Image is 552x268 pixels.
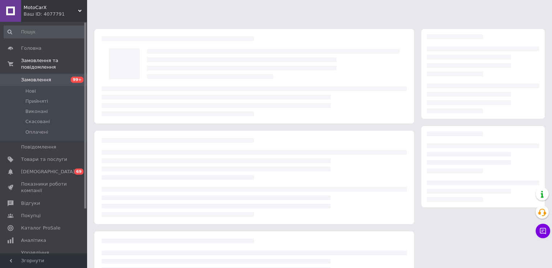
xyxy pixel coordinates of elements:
span: Прийняті [25,98,48,105]
span: Оплачені [25,129,48,135]
input: Пошук [4,25,86,38]
span: Нові [25,88,36,94]
span: 99+ [71,77,83,83]
span: Аналітика [21,237,46,244]
span: Виконані [25,108,48,115]
span: [DEMOGRAPHIC_DATA] [21,168,75,175]
span: MotoCarX [24,4,78,11]
span: Скасовані [25,118,50,125]
span: Головна [21,45,41,52]
span: Повідомлення [21,144,56,150]
span: Товари та послуги [21,156,67,163]
span: Відгуки [21,200,40,207]
span: Показники роботи компанії [21,181,67,194]
button: Чат з покупцем [536,224,550,238]
span: Замовлення та повідомлення [21,57,87,70]
span: Замовлення [21,77,51,83]
div: Ваш ID: 4077791 [24,11,87,17]
span: Каталог ProSale [21,225,60,231]
span: Покупці [21,212,41,219]
span: 69 [74,168,83,175]
span: Управління сайтом [21,249,67,263]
